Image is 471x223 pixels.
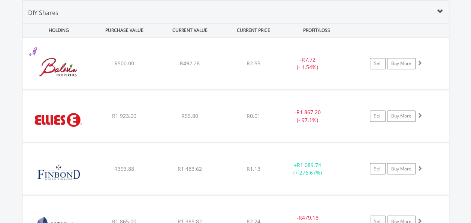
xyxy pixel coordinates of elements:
span: R55.80 [181,112,198,119]
span: DIY Shares [28,9,58,17]
a: Buy More [387,58,416,69]
a: Sell [370,110,386,122]
span: R1.13 [247,165,260,172]
span: R0.01 [247,112,260,119]
a: Sell [370,163,386,174]
a: Sell [370,58,386,69]
span: R7.72 [302,56,315,63]
img: EQU.ZA.FGL.png [26,152,91,193]
img: EQU.ZA.BWN.png [26,47,91,87]
div: PROFIT/LOSS [285,23,349,37]
div: - (- 1.54%) [280,56,336,71]
span: R1 923.00 [112,112,136,119]
span: R1 089.74 [297,161,321,168]
span: R1 483.62 [178,165,202,172]
div: CURRENT VALUE [158,23,222,37]
div: HOLDING [23,23,91,37]
span: R479.18 [299,214,318,221]
img: EQU.ZA.ELI.png [26,99,91,140]
a: Buy More [387,110,416,122]
a: Buy More [387,163,416,174]
div: - (- 97.1%) [280,108,336,124]
span: R500.00 [114,60,134,67]
span: R393.88 [114,165,134,172]
span: R1 867.20 [296,108,321,116]
span: R2.55 [247,60,260,67]
div: + (+ 276.67%) [280,161,336,176]
div: PURCHASE VALUE [93,23,157,37]
div: CURRENT PRICE [223,23,283,37]
span: R492.28 [180,60,200,67]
